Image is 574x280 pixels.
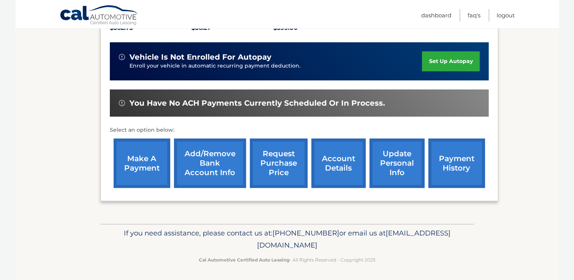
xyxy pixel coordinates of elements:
a: Add/Remove bank account info [174,138,246,188]
a: make a payment [114,138,170,188]
a: Logout [497,9,515,22]
span: vehicle is not enrolled for autopay [129,52,271,62]
a: set up autopay [422,51,479,71]
a: Cal Automotive [60,5,139,27]
img: alert-white.svg [119,54,125,60]
p: If you need assistance, please contact us at: or email us at [105,227,469,251]
a: account details [311,138,366,188]
p: Select an option below: [110,126,489,135]
a: update personal info [369,138,425,188]
strong: Cal Automotive Certified Auto Leasing [199,257,289,263]
p: Enroll your vehicle in automatic recurring payment deduction. [129,62,422,70]
span: [EMAIL_ADDRESS][DOMAIN_NAME] [257,229,451,249]
a: Dashboard [421,9,451,22]
a: payment history [428,138,485,188]
span: [PHONE_NUMBER] [272,229,339,237]
img: alert-white.svg [119,100,125,106]
span: You have no ACH payments currently scheduled or in process. [129,98,385,108]
p: - All Rights Reserved - Copyright 2025 [105,256,469,264]
a: FAQ's [468,9,480,22]
a: request purchase price [250,138,308,188]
